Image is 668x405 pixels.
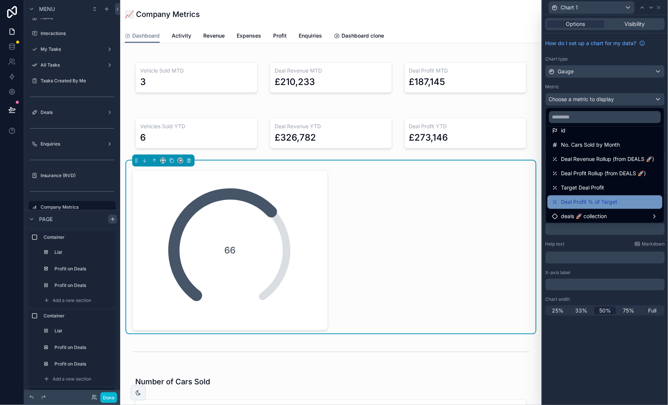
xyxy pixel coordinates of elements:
span: Activity [172,32,191,39]
label: Deals [41,109,104,115]
span: Dashboard [132,32,160,39]
label: Insurance (RVD) [41,173,114,179]
span: No. Cars Sold by Month [561,141,620,150]
label: List [54,249,111,255]
a: Company Metrics [29,201,116,213]
label: Profit on Deals [54,361,111,367]
a: Dashboard clone [334,29,384,44]
label: Company Metrics [41,204,111,210]
h1: 📈 Company Metrics [125,9,200,20]
a: Profit [273,29,287,44]
span: id [561,126,566,135]
label: Interactions [41,30,114,36]
a: Deals [29,106,116,118]
label: Container [44,234,113,240]
span: Deal Revenue Rollup (from DEALS 🚀) [561,155,654,164]
span: Expenses [237,32,261,39]
span: deals 🚀 collection [561,212,607,221]
div: scrollable content [24,228,120,390]
a: My Tasks [29,43,116,55]
a: Enquiries [299,29,322,44]
span: Profit [273,32,287,39]
a: All Tasks [29,59,116,71]
a: Dashboard [125,29,160,43]
span: Revenue [203,32,225,39]
span: Dashboard clone [342,32,384,39]
span: Add a new section [53,376,91,382]
a: Enquiries [29,138,116,150]
span: Deal Profit Rollup (from DEALS 🚀) [561,169,646,178]
span: Page [39,215,53,223]
label: Profit on Deals [54,266,111,272]
label: List [54,328,111,334]
a: Interactions [29,27,116,39]
label: My Tasks [41,46,104,52]
label: Profit on Deals [54,344,111,350]
button: Done [100,392,117,403]
a: Tasks Created By Me [29,75,116,87]
span: 66 [225,244,236,256]
span: Target Deal Profit [561,184,605,193]
span: Menu [39,5,55,13]
label: Profit on Deals [54,282,111,288]
a: Revenue [203,29,225,44]
span: Deal Profit % of Target [561,198,618,207]
span: Add a new section [53,297,91,303]
span: Enquiries [299,32,322,39]
label: All Tasks [41,62,104,68]
a: Activity [172,29,191,44]
label: Enquiries [41,141,104,147]
label: Container [44,313,113,319]
a: Insurance (RVD) [29,170,116,182]
a: Expenses [237,29,261,44]
label: Tasks Created By Me [41,78,114,84]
